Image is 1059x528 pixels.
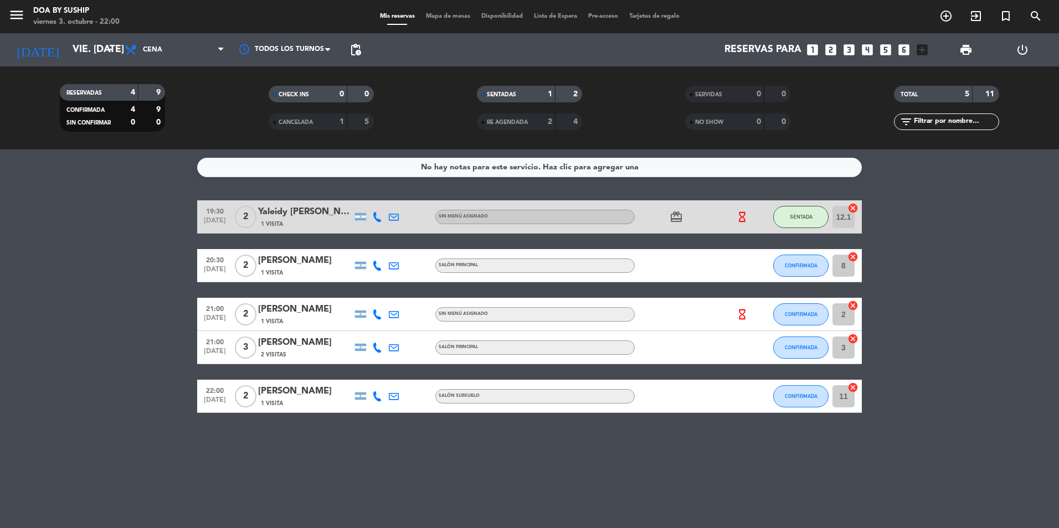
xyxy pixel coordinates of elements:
[969,9,983,23] i: exit_to_app
[773,385,829,407] button: CONFIRMADA
[736,308,748,320] i: hourglass_empty
[439,214,488,219] span: Sin menú asignado
[364,90,371,98] strong: 0
[573,90,580,98] strong: 2
[965,90,969,98] strong: 5
[66,90,102,96] span: RESERVADAS
[670,210,683,224] i: card_giftcard
[785,311,818,317] span: CONFIRMADA
[258,205,352,219] div: Yaleidy [PERSON_NAME]
[131,106,135,113] strong: 4
[847,333,858,344] i: cancel
[736,211,748,223] i: hourglass_empty
[782,118,788,126] strong: 0
[156,106,163,113] strong: 9
[847,251,858,262] i: cancel
[487,92,516,97] span: SENTADAS
[487,120,528,125] span: RE AGENDADA
[340,90,344,98] strong: 0
[1016,43,1029,56] i: power_settings_new
[8,7,25,23] i: menu
[439,394,480,398] span: Salón Subsuelo
[103,43,116,56] i: arrow_drop_down
[420,13,476,19] span: Mapa de mesas
[201,384,229,396] span: 22:00
[261,220,283,229] span: 1 Visita
[8,7,25,27] button: menu
[261,399,283,408] span: 1 Visita
[201,204,229,217] span: 19:30
[939,9,953,23] i: add_circle_outline
[785,344,818,350] span: CONFIRMADA
[131,118,135,126] strong: 0
[695,92,722,97] span: SERVIDAS
[201,266,229,278] span: [DATE]
[201,348,229,360] span: [DATE]
[156,118,163,126] strong: 0
[235,385,256,407] span: 2
[994,33,1051,66] div: LOG OUT
[33,17,120,28] div: viernes 3. octubre - 22:00
[847,382,858,393] i: cancel
[805,43,820,57] i: looks_one
[782,90,788,98] strong: 0
[439,345,478,349] span: Salón Principal
[279,92,309,97] span: CHECK INS
[33,6,120,17] div: DOA by SUSHIP
[340,118,344,126] strong: 1
[897,43,911,57] i: looks_6
[695,120,723,125] span: NO SHOW
[878,43,893,57] i: looks_5
[131,89,135,96] strong: 4
[548,90,552,98] strong: 1
[374,13,420,19] span: Mis reservas
[548,118,552,126] strong: 2
[1029,9,1042,23] i: search
[261,350,286,359] span: 2 Visitas
[421,161,639,174] div: No hay notas para este servicio. Haz clic para agregar una
[476,13,528,19] span: Disponibilidad
[201,314,229,327] span: [DATE]
[757,90,761,98] strong: 0
[773,206,829,228] button: SENTADA
[999,9,1012,23] i: turned_in_not
[847,203,858,214] i: cancel
[583,13,624,19] span: Pre-acceso
[261,268,283,277] span: 1 Visita
[201,396,229,409] span: [DATE]
[201,302,229,314] span: 21:00
[258,335,352,350] div: [PERSON_NAME]
[439,312,488,316] span: Sin menú asignado
[785,393,818,399] span: CONFIRMADA
[901,92,918,97] span: TOTAL
[785,262,818,268] span: CONFIRMADA
[899,115,913,128] i: filter_list
[235,255,256,277] span: 2
[860,43,875,57] i: looks_4
[573,118,580,126] strong: 4
[235,337,256,359] span: 3
[66,120,111,126] span: SIN CONFIRMAR
[201,253,229,266] span: 20:30
[985,90,996,98] strong: 11
[258,384,352,398] div: [PERSON_NAME]
[8,38,67,62] i: [DATE]
[842,43,856,57] i: looks_3
[915,43,929,57] i: add_box
[201,335,229,348] span: 21:00
[824,43,838,57] i: looks_two
[156,89,163,96] strong: 9
[349,43,362,56] span: pending_actions
[757,118,761,126] strong: 0
[143,46,162,54] span: Cena
[261,317,283,326] span: 1 Visita
[439,263,478,267] span: Salón Principal
[847,300,858,311] i: cancel
[773,303,829,325] button: CONFIRMADA
[235,303,256,325] span: 2
[790,214,813,220] span: SENTADA
[258,253,352,268] div: [PERSON_NAME]
[66,107,105,113] span: CONFIRMADA
[201,217,229,230] span: [DATE]
[235,206,256,228] span: 2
